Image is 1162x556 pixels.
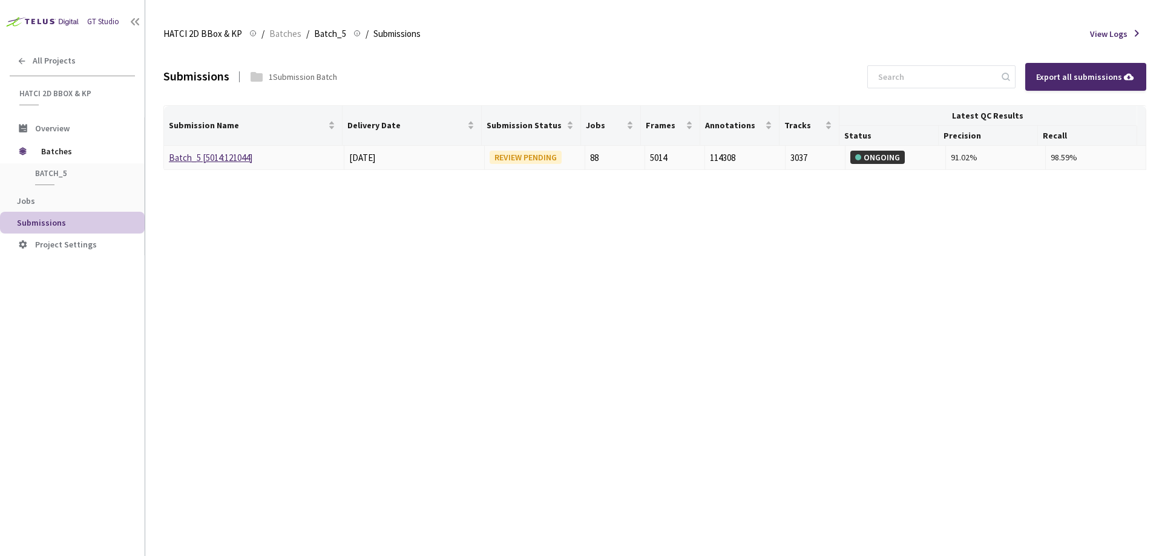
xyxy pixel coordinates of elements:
th: Annotations [700,106,780,146]
span: Project Settings [35,239,97,250]
span: Submission Name [169,120,326,130]
div: 91.02% [951,151,1041,164]
li: / [366,27,369,41]
th: Tracks [780,106,839,146]
span: Batch_5 [314,27,346,41]
span: HATCI 2D BBox & KP [163,27,242,41]
span: View Logs [1090,28,1128,40]
span: Tracks [784,120,822,130]
th: Jobs [581,106,640,146]
span: Jobs [17,195,35,206]
div: [DATE] [349,151,479,165]
span: Delivery Date [347,120,465,130]
span: Submission Status [487,120,564,130]
div: Submissions [163,68,229,85]
th: Status [839,126,939,146]
a: Batches [267,27,304,40]
div: 1 Submission Batch [269,71,337,83]
div: 98.59% [1051,151,1141,164]
span: Overview [35,123,70,134]
span: Submissions [17,217,66,228]
span: Jobs [586,120,623,130]
th: Submission Status [482,106,581,146]
div: Export all submissions [1036,70,1135,83]
th: Submission Name [164,106,343,146]
th: Latest QC Results [839,106,1137,126]
th: Precision [939,126,1038,146]
li: / [261,27,264,41]
th: Recall [1038,126,1137,146]
div: REVIEW PENDING [490,151,562,164]
div: 5014 [650,151,700,165]
span: Frames [646,120,683,130]
th: Frames [641,106,700,146]
span: Submissions [373,27,421,41]
span: Annotations [705,120,763,130]
span: Batches [269,27,301,41]
span: Batches [41,139,124,163]
div: ONGOING [850,151,905,164]
div: 3037 [790,151,840,165]
span: HATCI 2D BBox & KP [19,88,128,99]
span: All Projects [33,56,76,66]
a: Batch_5 [5014:121044] [169,152,252,163]
li: / [306,27,309,41]
span: Batch_5 [35,168,125,178]
input: Search [871,66,1000,88]
div: 88 [590,151,640,165]
div: GT Studio [87,16,119,28]
th: Delivery Date [343,106,482,146]
div: 114308 [710,151,780,165]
